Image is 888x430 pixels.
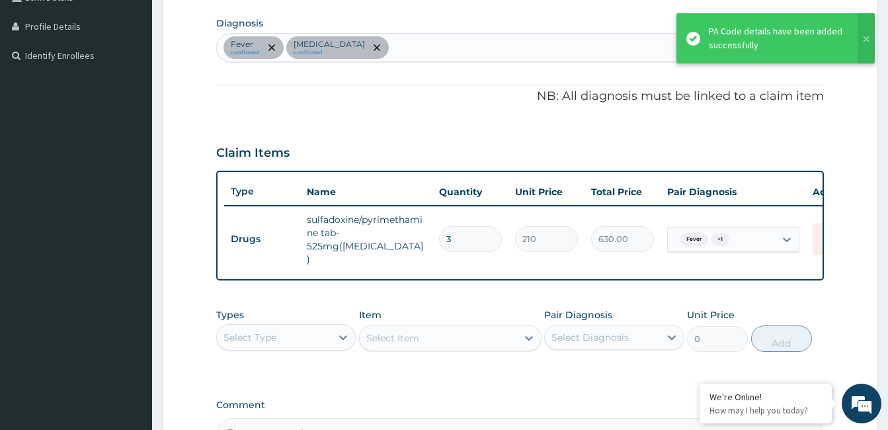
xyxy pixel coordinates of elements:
th: Total Price [585,179,661,205]
label: Comment [216,400,824,411]
span: We're online! [77,130,182,264]
th: Type [224,179,300,204]
td: sulfadoxine/pyrimethamine tab- 525mg([MEDICAL_DATA]) [300,206,432,273]
label: Unit Price [687,308,735,322]
div: Minimize live chat window [217,7,249,38]
button: Add [751,325,812,352]
small: confirmed [231,50,260,56]
div: We're Online! [709,391,822,403]
small: confirmed [294,50,365,56]
th: Pair Diagnosis [661,179,806,205]
div: Select Type [223,331,276,344]
th: Actions [806,179,872,205]
span: remove selection option [266,42,278,54]
label: Types [216,310,244,321]
div: Select Diagnosis [551,331,629,344]
h3: Claim Items [216,146,290,161]
p: Fever [231,39,260,50]
td: Drugs [224,227,300,251]
img: d_794563401_company_1708531726252_794563401 [24,66,54,99]
th: Name [300,179,432,205]
p: NB: All diagnosis must be linked to a claim item [216,88,824,105]
th: Unit Price [508,179,585,205]
span: remove selection option [371,42,383,54]
p: [MEDICAL_DATA] [294,39,365,50]
label: Item [359,308,382,322]
p: How may I help you today? [709,405,822,416]
span: Fever [680,233,708,246]
textarea: Type your message and hit 'Enter' [7,288,252,335]
th: Quantity [432,179,508,205]
div: PA Code details have been added successfully [709,24,845,52]
div: Chat with us now [69,74,222,91]
label: Pair Diagnosis [544,308,612,322]
span: + 1 [711,233,729,246]
label: Diagnosis [216,17,263,30]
